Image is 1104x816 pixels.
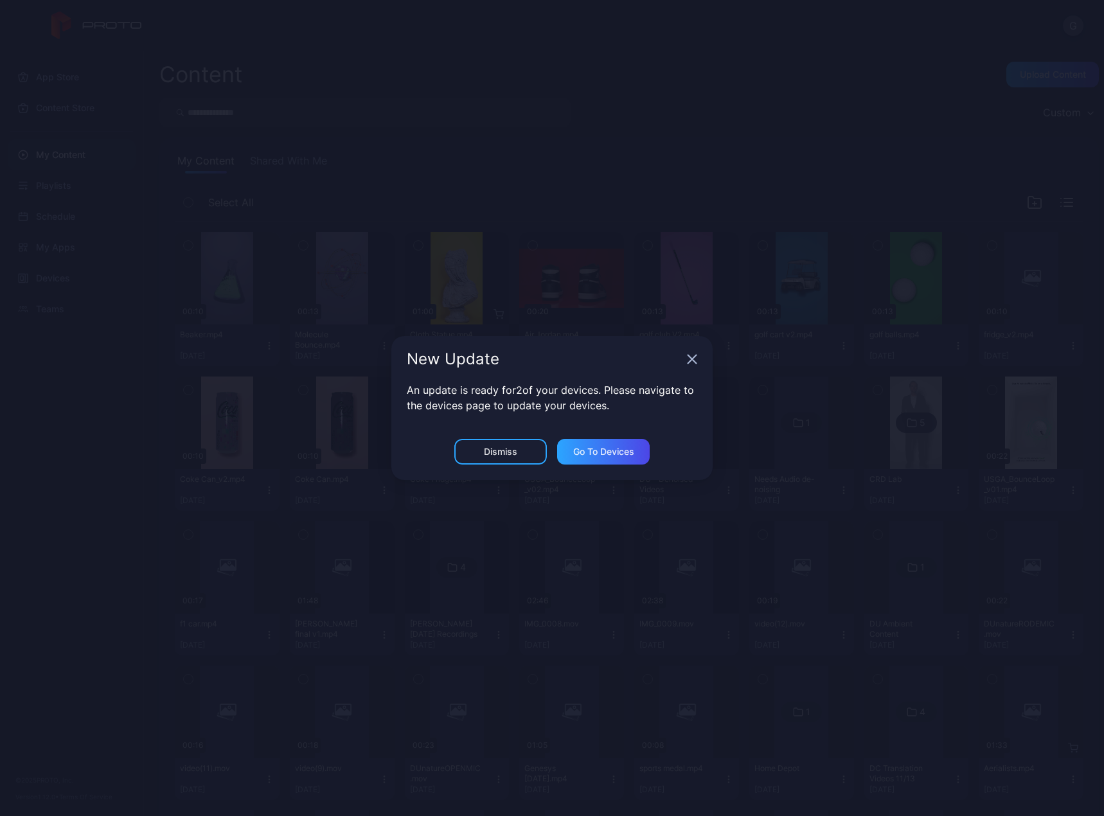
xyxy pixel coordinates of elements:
[573,447,634,457] div: Go to devices
[557,439,650,465] button: Go to devices
[407,382,697,413] p: An update is ready for 2 of your devices. Please navigate to the devices page to update your devi...
[407,351,682,367] div: New Update
[484,447,517,457] div: Dismiss
[454,439,547,465] button: Dismiss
